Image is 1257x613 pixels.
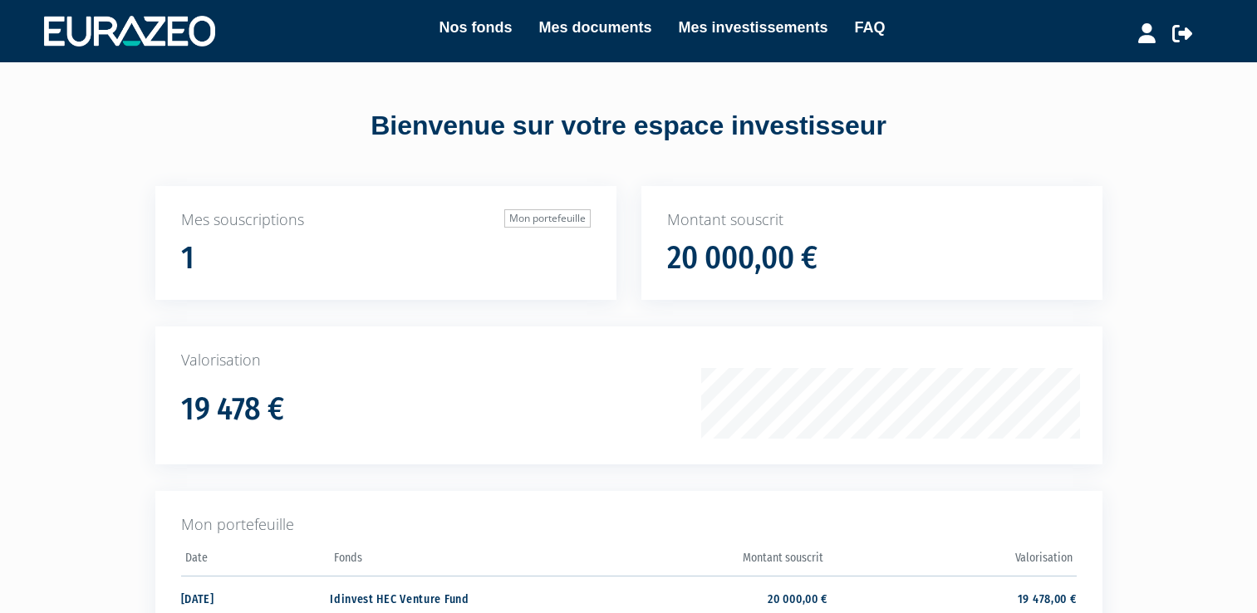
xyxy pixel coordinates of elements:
p: Montant souscrit [667,209,1077,231]
a: Mes documents [538,16,651,39]
a: Mon portefeuille [504,209,591,228]
img: 1732889491-logotype_eurazeo_blanc_rvb.png [44,16,215,46]
th: Date [181,546,331,576]
div: Bienvenue sur votre espace investisseur [118,107,1140,145]
h1: 20 000,00 € [667,241,818,276]
h1: 19 478 € [181,392,284,427]
h1: 1 [181,241,194,276]
p: Mon portefeuille [181,514,1077,536]
a: Nos fonds [439,16,512,39]
th: Montant souscrit [579,546,827,576]
a: FAQ [855,16,886,39]
p: Valorisation [181,350,1077,371]
th: Fonds [330,546,578,576]
a: Mes investissements [678,16,827,39]
th: Valorisation [827,546,1076,576]
p: Mes souscriptions [181,209,591,231]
